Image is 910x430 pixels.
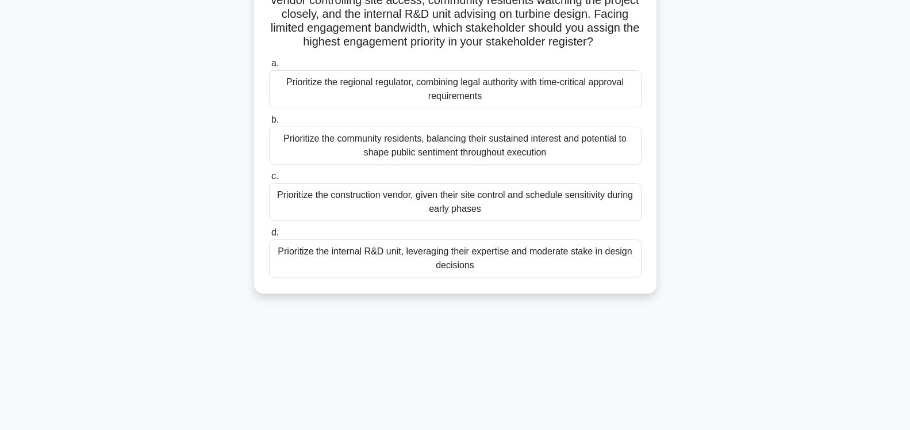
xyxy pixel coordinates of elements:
span: a. [271,58,279,68]
div: Prioritize the community residents, balancing their sustained interest and potential to shape pub... [269,127,642,165]
span: d. [271,227,279,237]
span: c. [271,171,278,181]
span: b. [271,115,279,124]
div: Prioritize the internal R&D unit, leveraging their expertise and moderate stake in design decisions [269,239,642,277]
div: Prioritize the regional regulator, combining legal authority with time-critical approval requirem... [269,70,642,108]
div: Prioritize the construction vendor, given their site control and schedule sensitivity during earl... [269,183,642,221]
